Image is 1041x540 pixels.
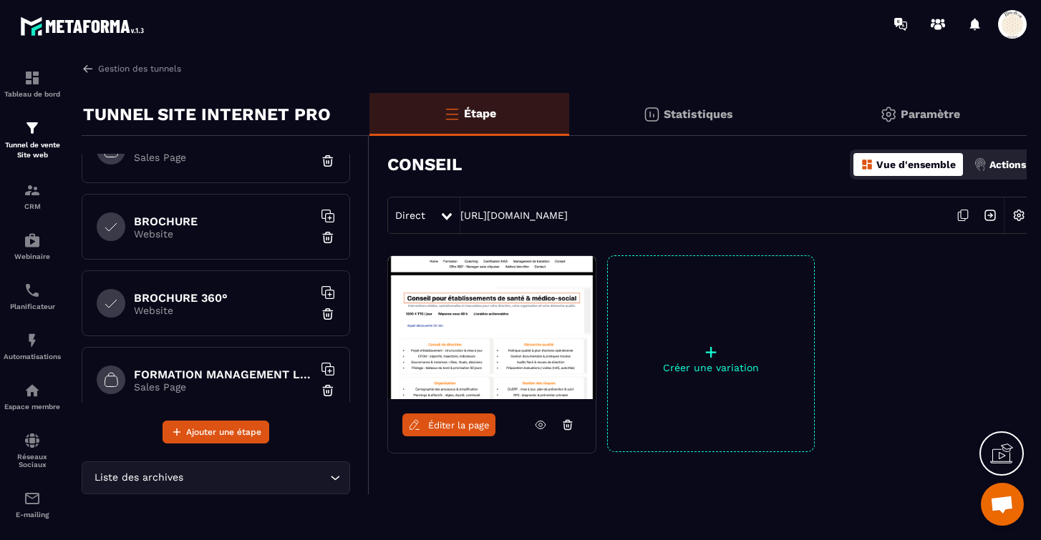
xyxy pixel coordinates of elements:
[4,403,61,411] p: Espace membre
[974,158,987,171] img: actions.d6e523a2.png
[321,154,335,168] img: trash
[4,140,61,160] p: Tunnel de vente Site web
[134,215,313,228] h6: BROCHURE
[321,383,335,398] img: trash
[608,342,814,362] p: +
[861,158,873,171] img: dashboard-orange.40269519.svg
[134,228,313,240] p: Website
[981,483,1024,526] div: Ouvrir le chat
[24,182,41,199] img: formation
[91,470,186,486] span: Liste des archives
[4,453,61,468] p: Réseaux Sociaux
[4,353,61,360] p: Automatisations
[24,490,41,507] img: email
[608,362,814,373] p: Créer une variation
[134,368,313,381] h6: FORMATION MANAGEMENT LEADERSHIP
[24,382,41,399] img: automations
[4,303,61,310] p: Planificateur
[4,511,61,519] p: E-mailing
[4,321,61,371] a: automationsautomationsAutomatisations
[134,305,313,316] p: Website
[4,59,61,109] a: formationformationTableau de bord
[24,282,41,299] img: scheduler
[388,256,596,399] img: image
[24,432,41,449] img: social-network
[4,252,61,260] p: Webinaire
[4,109,61,171] a: formationformationTunnel de vente Site web
[428,420,490,431] span: Éditer la page
[186,470,326,486] input: Search for option
[134,152,313,163] p: Sales Page
[321,230,335,245] img: trash
[402,413,495,436] a: Éditer la page
[443,105,460,122] img: bars-o.4a397970.svg
[20,13,149,39] img: logo
[880,106,897,123] img: setting-gr.5f69749f.svg
[460,210,568,221] a: [URL][DOMAIN_NAME]
[876,159,956,170] p: Vue d'ensemble
[901,107,960,121] p: Paramètre
[83,100,331,129] p: TUNNEL SITE INTERNET PRO
[4,421,61,479] a: social-networksocial-networkRéseaux Sociaux
[1005,202,1032,229] img: setting-w.858f3a88.svg
[4,221,61,271] a: automationsautomationsWebinaire
[977,202,1004,229] img: arrow-next.bcc2205e.svg
[186,425,261,439] span: Ajouter une étape
[4,371,61,421] a: automationsautomationsEspace membre
[24,69,41,87] img: formation
[82,461,350,494] div: Search for option
[134,381,313,393] p: Sales Page
[163,421,269,443] button: Ajouter une étape
[4,271,61,321] a: schedulerschedulerPlanificateur
[664,107,733,121] p: Statistiques
[134,291,313,305] h6: BROCHURE 360°
[82,62,95,75] img: arrow
[643,106,660,123] img: stats.20deebd0.svg
[24,119,41,137] img: formation
[321,307,335,321] img: trash
[395,210,425,221] span: Direct
[4,90,61,98] p: Tableau de bord
[4,202,61,210] p: CRM
[4,171,61,221] a: formationformationCRM
[464,107,496,120] p: Étape
[24,232,41,249] img: automations
[82,62,181,75] a: Gestion des tunnels
[387,154,462,175] h3: CONSEIL
[4,479,61,529] a: emailemailE-mailing
[989,159,1026,170] p: Actions
[24,332,41,349] img: automations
